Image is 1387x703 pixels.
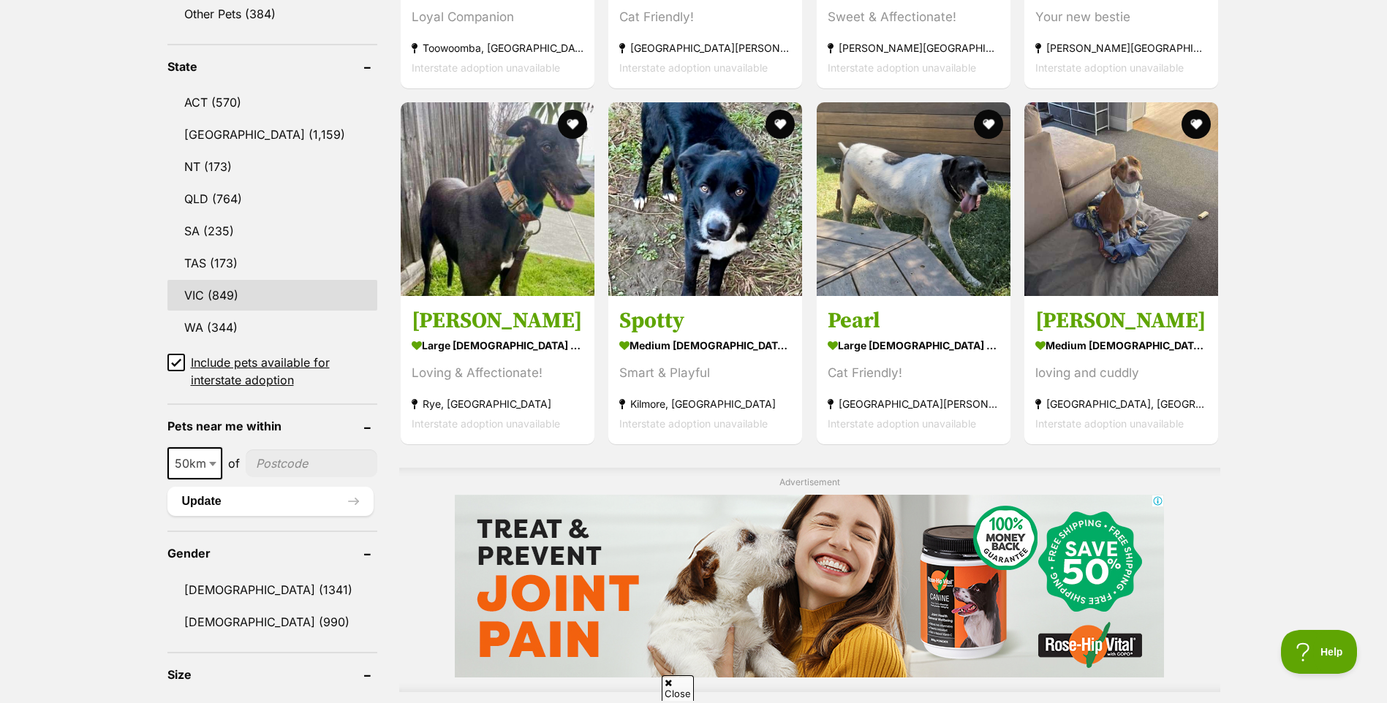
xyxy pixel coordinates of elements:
[167,216,378,246] a: SA (235)
[974,110,1003,139] button: favourite
[662,675,694,701] span: Close
[619,417,768,430] span: Interstate adoption unavailable
[558,110,587,139] button: favourite
[1024,102,1218,296] img: Rocco - American Staffordshire Terrier Dog
[169,453,221,474] span: 50km
[608,296,802,444] a: Spotty medium [DEMOGRAPHIC_DATA] Dog Smart & Playful Kilmore, [GEOGRAPHIC_DATA] Interstate adopti...
[412,335,583,356] strong: large [DEMOGRAPHIC_DATA] Dog
[401,296,594,444] a: [PERSON_NAME] large [DEMOGRAPHIC_DATA] Dog Loving & Affectionate! Rye, [GEOGRAPHIC_DATA] Intersta...
[828,363,999,383] div: Cat Friendly!
[766,110,795,139] button: favourite
[1035,38,1207,58] strong: [PERSON_NAME][GEOGRAPHIC_DATA], [GEOGRAPHIC_DATA]
[167,119,378,150] a: [GEOGRAPHIC_DATA] (1,159)
[228,455,240,472] span: of
[619,7,791,27] div: Cat Friendly!
[412,38,583,58] strong: Toowoomba, [GEOGRAPHIC_DATA]
[167,607,378,637] a: [DEMOGRAPHIC_DATA] (990)
[412,61,560,74] span: Interstate adoption unavailable
[412,363,583,383] div: Loving & Affectionate!
[1035,363,1207,383] div: loving and cuddly
[167,668,378,681] header: Size
[167,312,378,343] a: WA (344)
[167,60,378,73] header: State
[167,354,378,389] a: Include pets available for interstate adoption
[401,102,594,296] img: Lenny - Greyhound Dog
[167,547,378,560] header: Gender
[817,102,1010,296] img: Pearl - Bull Arab Dog
[817,296,1010,444] a: Pearl large [DEMOGRAPHIC_DATA] Dog Cat Friendly! [GEOGRAPHIC_DATA][PERSON_NAME][GEOGRAPHIC_DATA] ...
[1024,296,1218,444] a: [PERSON_NAME] medium [DEMOGRAPHIC_DATA] Dog loving and cuddly [GEOGRAPHIC_DATA], [GEOGRAPHIC_DATA...
[1035,335,1207,356] strong: medium [DEMOGRAPHIC_DATA] Dog
[167,447,222,479] span: 50km
[412,394,583,414] strong: Rye, [GEOGRAPHIC_DATA]
[1035,7,1207,27] div: Your new bestie
[167,419,378,433] header: Pets near me within
[1035,61,1184,74] span: Interstate adoption unavailable
[412,7,583,27] div: Loyal Companion
[608,102,802,296] img: Spotty - Border Collie Dog
[1182,110,1212,139] button: favourite
[1035,417,1184,430] span: Interstate adoption unavailable
[619,394,791,414] strong: Kilmore, [GEOGRAPHIC_DATA]
[167,280,378,311] a: VIC (849)
[412,417,560,430] span: Interstate adoption unavailable
[828,417,976,430] span: Interstate adoption unavailable
[828,307,999,335] h3: Pearl
[191,354,378,389] span: Include pets available for interstate adoption
[619,363,791,383] div: Smart & Playful
[167,151,378,182] a: NT (173)
[828,61,976,74] span: Interstate adoption unavailable
[828,7,999,27] div: Sweet & Affectionate!
[167,487,374,516] button: Update
[455,495,1164,677] iframe: Advertisement
[412,307,583,335] h3: [PERSON_NAME]
[167,183,378,214] a: QLD (764)
[1035,307,1207,335] h3: [PERSON_NAME]
[828,394,999,414] strong: [GEOGRAPHIC_DATA][PERSON_NAME][GEOGRAPHIC_DATA]
[167,248,378,278] a: TAS (173)
[828,335,999,356] strong: large [DEMOGRAPHIC_DATA] Dog
[1281,630,1358,674] iframe: Help Scout Beacon - Open
[619,335,791,356] strong: medium [DEMOGRAPHIC_DATA] Dog
[399,468,1220,692] div: Advertisement
[246,449,378,477] input: postcode
[167,574,378,605] a: [DEMOGRAPHIC_DATA] (1341)
[619,38,791,58] strong: [GEOGRAPHIC_DATA][PERSON_NAME][GEOGRAPHIC_DATA]
[619,61,768,74] span: Interstate adoption unavailable
[619,307,791,335] h3: Spotty
[167,87,378,118] a: ACT (570)
[828,38,999,58] strong: [PERSON_NAME][GEOGRAPHIC_DATA]
[1035,394,1207,414] strong: [GEOGRAPHIC_DATA], [GEOGRAPHIC_DATA]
